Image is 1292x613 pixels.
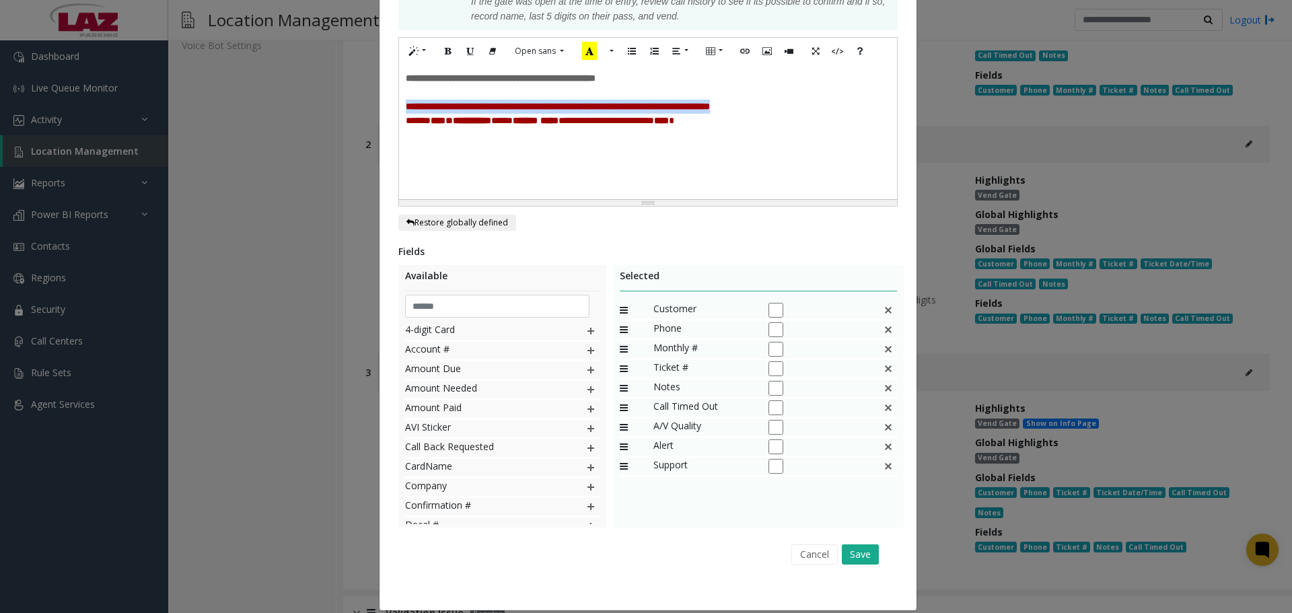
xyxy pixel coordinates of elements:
span: Confirmation # [405,498,558,515]
button: More Color [604,41,617,62]
span: CardName [405,459,558,476]
img: This is a default field and cannot be deleted. [883,438,894,456]
span: 4-digit Card [405,322,558,340]
span: AVI Sticker [405,420,558,437]
button: Underline (CTRL+U) [459,41,482,62]
img: plusIcon.svg [585,400,596,418]
button: Save [842,544,879,565]
span: Ticket # [653,360,754,377]
button: Video [778,41,801,62]
img: plusIcon.svg [585,381,596,398]
img: plusIcon.svg [585,498,596,515]
img: plusIcon.svg [585,420,596,437]
button: Unordered list (CTRL+SHIFT+NUM7) [620,41,643,62]
img: false [883,340,894,358]
button: Paragraph [665,41,696,62]
span: A/V Quality [653,419,754,436]
img: plusIcon.svg [585,342,596,359]
img: plusIcon.svg [585,459,596,476]
span: Decal # [405,517,558,535]
button: Bold (CTRL+B) [437,41,460,62]
button: Ordered list (CTRL+SHIFT+NUM8) [643,41,666,62]
img: This is a default field and cannot be deleted. [883,419,894,436]
span: Open sans [515,45,556,57]
button: Link (CTRL+K) [733,41,756,62]
button: Help [849,41,871,62]
img: plusIcon.svg [585,439,596,457]
span: Account # [405,342,558,359]
div: Fields [398,244,898,258]
button: Restore globally defined [398,215,516,231]
div: Available [405,268,600,291]
img: plusIcon.svg [585,322,596,340]
span: Monthly # [653,340,754,358]
button: Remove Font Style (CTRL+\) [481,41,504,62]
span: Amount Paid [405,400,558,418]
img: This is a default field and cannot be deleted. [883,380,894,397]
img: plusIcon.svg [585,478,596,496]
img: plusIcon.svg [585,517,596,535]
span: Support [653,458,754,475]
img: This is a default field and cannot be deleted. [883,458,894,475]
span: Phone [653,321,754,338]
img: false [883,399,894,417]
span: Company [405,478,558,496]
span: Amount Needed [405,381,558,398]
span: Call Timed Out [653,399,754,417]
button: Picture [756,41,779,62]
span: Call Back Requested [405,439,558,457]
div: Resize [399,200,897,206]
img: false [883,321,894,338]
span: Customer [653,301,754,319]
div: Selected [620,268,898,291]
button: Cancel [791,544,838,565]
span: Amount Due [405,361,558,379]
span: Notes [653,380,754,397]
img: plusIcon.svg [585,361,596,379]
img: false [883,301,894,319]
img: false [883,360,894,377]
button: Code View [826,41,849,62]
button: Recent Color [575,41,604,62]
button: Font Family [507,41,571,61]
button: Table [699,41,730,62]
button: Style [402,41,433,62]
span: Alert [653,438,754,456]
button: Full Screen [804,41,827,62]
